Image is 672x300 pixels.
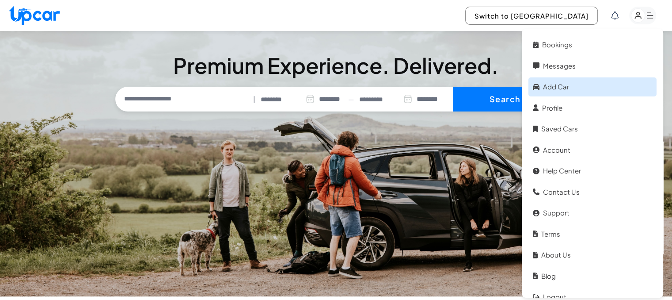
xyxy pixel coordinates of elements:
[528,141,657,160] a: Account
[528,267,657,286] a: Blog
[528,225,657,244] a: Terms
[528,204,657,223] a: Support
[528,57,657,76] a: Messages
[453,87,557,112] button: Search
[528,246,657,265] a: About Us
[528,119,657,138] a: Saved Cars
[528,99,657,118] a: Profile
[528,162,657,181] a: Help Center
[465,7,598,25] button: Switch to [GEOGRAPHIC_DATA]
[9,6,60,25] img: Upcar Logo
[528,77,657,96] a: Add car
[528,35,657,54] a: Bookings
[348,94,354,104] span: —
[528,183,657,202] a: Contact Us
[253,94,255,104] span: |
[115,55,557,76] h3: Premium Experience. Delivered.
